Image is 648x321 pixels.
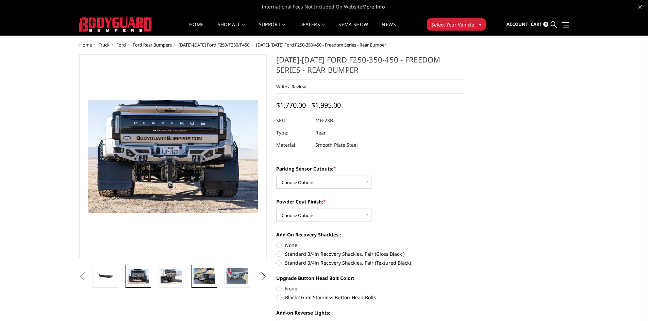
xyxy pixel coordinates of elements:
img: 2023-2025 Ford F250-350-450 - Freedom Series - Rear Bumper [227,268,248,284]
label: None [276,242,464,249]
a: Home [79,42,92,48]
a: Ford [116,42,126,48]
a: Support [259,22,286,35]
a: [DATE]-[DATE] Ford F250/F350/F450 [179,42,249,48]
img: BODYGUARD BUMPERS [79,17,152,32]
a: Ford Rear Bumpers [133,42,172,48]
button: Next [258,271,268,282]
label: Standard 3/4in Recovery Shackles, Pair (Textured Black) [276,259,464,266]
img: 2023-2025 Ford F250-350-450 - Freedom Series - Rear Bumper [194,268,215,284]
label: Parking Sensor Cutouts: [276,165,464,172]
a: Dealers [299,22,325,35]
a: Account [506,15,528,34]
span: Account [506,21,528,27]
label: Add-on Reverse Lights: [276,309,464,316]
span: Cart [531,21,542,27]
a: Cart 0 [531,15,548,34]
a: News [382,22,396,35]
span: ▾ [479,21,481,28]
dd: Smooth Plate Steel [315,139,358,151]
a: Truck [99,42,110,48]
dt: Type: [276,127,310,139]
label: Upgrade Button Head Bolt Color: [276,274,464,282]
img: 2023-2025 Ford F250-350-450 - Freedom Series - Rear Bumper [161,269,182,283]
label: Powder Coat Finish: [276,198,464,205]
dd: MFF23B [315,114,333,127]
a: More Info [362,3,385,10]
img: 2023-2025 Ford F250-350-450 - Freedom Series - Rear Bumper [128,269,149,283]
label: Add-On Recovery Shackles : [276,231,464,238]
span: $1,770.00 - $1,995.00 [276,101,341,110]
h1: [DATE]-[DATE] Ford F250-350-450 - Freedom Series - Rear Bumper [276,54,464,80]
dd: Rear [315,127,326,139]
dt: Material: [276,139,310,151]
a: Write a Review [276,84,306,90]
span: Select Your Vehicle [431,21,474,28]
button: Previous [78,271,88,282]
button: Select Your Vehicle [427,18,486,31]
a: SEMA Show [338,22,368,35]
a: shop all [218,22,245,35]
label: None [276,285,464,292]
span: [DATE]-[DATE] Ford F250-350-450 - Freedom Series - Rear Bumper [256,42,386,48]
label: Black Oxide Stainless Button-Head Bolts [276,294,464,301]
a: 2023-2025 Ford F250-350-450 - Freedom Series - Rear Bumper [79,54,267,258]
label: Standard 3/4in Recovery Shackles, Pair (Gloss Black ) [276,250,464,257]
dt: SKU: [276,114,310,127]
span: 0 [543,22,548,27]
a: Home [189,22,204,35]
